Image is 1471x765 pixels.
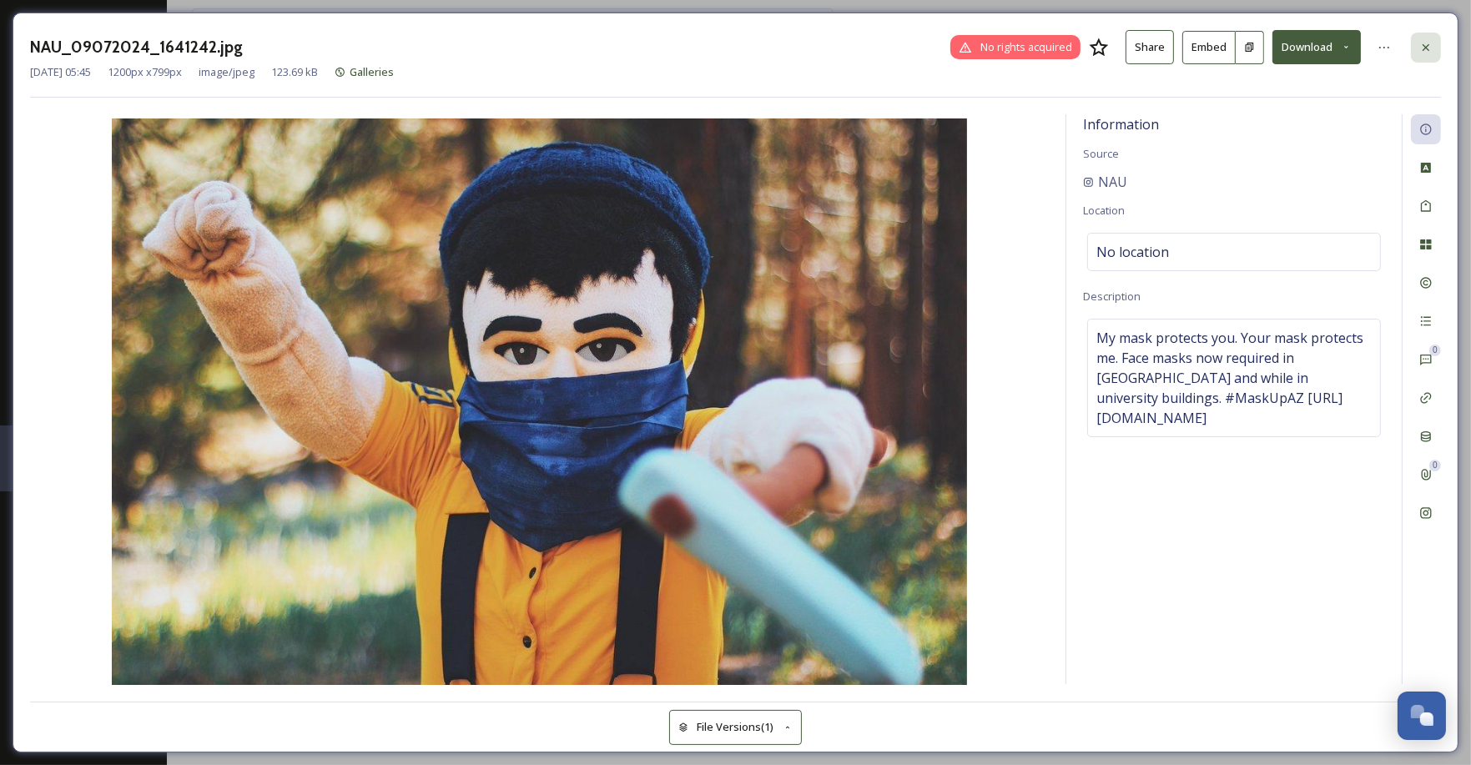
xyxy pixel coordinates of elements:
[669,710,803,744] button: File Versions(1)
[1182,31,1236,64] button: Embed
[30,35,243,59] h3: NAU_09072024_1641242.jpg
[1083,172,1127,192] a: NAU
[1429,345,1441,356] div: 0
[1083,115,1159,133] span: Information
[1398,692,1446,740] button: Open Chat
[1083,146,1119,161] span: Source
[1096,242,1169,262] span: No location
[1098,172,1127,192] span: NAU
[1272,30,1361,64] button: Download
[1083,203,1125,218] span: Location
[980,39,1072,55] span: No rights acquired
[350,64,394,79] span: Galleries
[199,64,254,80] span: image/jpeg
[1429,460,1441,471] div: 0
[30,64,91,80] span: [DATE] 05:45
[1126,30,1174,64] button: Share
[108,64,182,80] span: 1200 px x 799 px
[30,118,1049,688] img: 42cc69f29375993ef54fe788012ab3556c2b978036c6b0b4e90aa2ff44bb6735.jpg
[1096,328,1372,428] span: My mask protects you. Your mask protects me. Face masks now required in [GEOGRAPHIC_DATA] and whi...
[1083,289,1141,304] span: Description
[271,64,318,80] span: 123.69 kB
